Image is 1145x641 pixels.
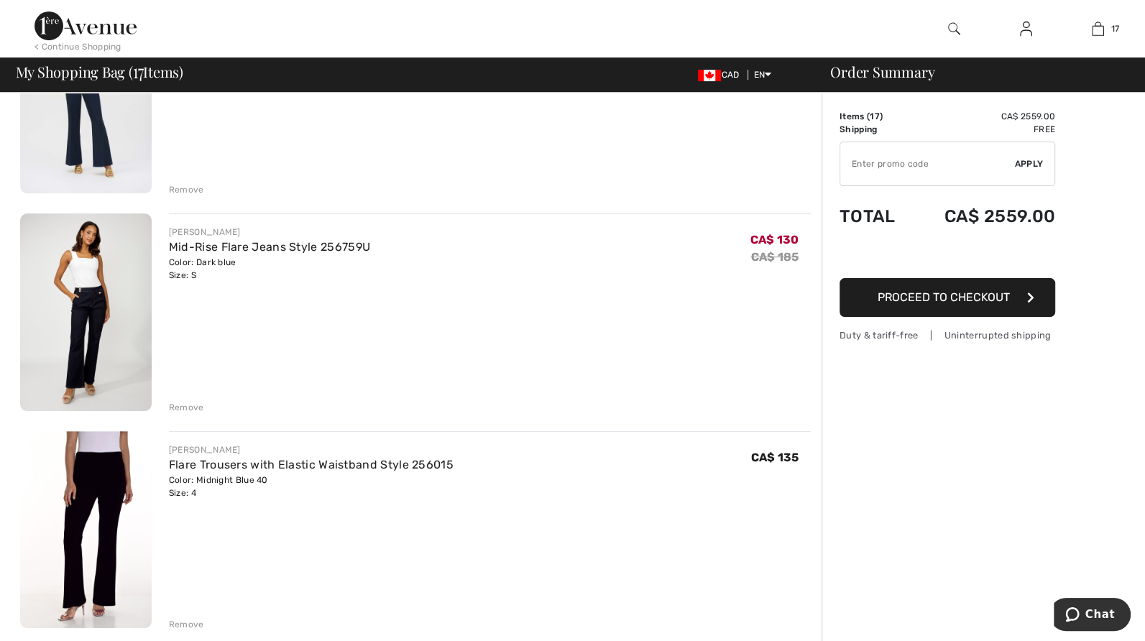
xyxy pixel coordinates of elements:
div: Duty & tariff-free | Uninterrupted shipping [840,328,1055,342]
img: My Info [1020,20,1032,37]
iframe: PayPal-paypal [840,241,1055,273]
span: 17 [1111,22,1120,35]
div: Color: Dark blue Size: S [169,256,370,282]
div: Remove [169,183,204,196]
span: Proceed to Checkout [878,290,1010,304]
div: < Continue Shopping [35,40,121,53]
td: Total [840,192,911,241]
td: Shipping [840,123,911,136]
div: [PERSON_NAME] [169,226,370,239]
img: search the website [948,20,960,37]
a: Mid-Rise Flare Jeans Style 256759U [169,240,370,254]
span: CA$ 135 [750,451,799,464]
img: Mid-Rise Flare Jeans Style 256759U [20,213,152,411]
div: Order Summary [813,65,1136,79]
img: 1ère Avenue [35,11,137,40]
div: Remove [169,401,204,414]
span: CA$ 130 [750,233,799,246]
span: My Shopping Bag ( Items) [16,65,184,79]
td: CA$ 2559.00 [911,192,1055,241]
div: Remove [169,618,204,631]
div: [PERSON_NAME] [169,443,454,456]
input: Promo code [840,142,1015,185]
a: Sign In [1008,20,1044,38]
span: 17 [870,111,880,121]
img: My Bag [1092,20,1104,37]
img: Flare Trousers with Elastic Waistband Style 256015 [20,431,152,629]
td: CA$ 2559.00 [911,110,1055,123]
span: CAD [698,70,745,80]
s: CA$ 185 [750,250,799,264]
span: Apply [1015,157,1044,170]
span: 17 [133,61,144,80]
iframe: Opens a widget where you can chat to one of our agents [1054,598,1131,634]
td: Free [911,123,1055,136]
img: Canadian Dollar [698,70,721,81]
a: 17 [1062,20,1133,37]
span: EN [754,70,772,80]
button: Proceed to Checkout [840,278,1055,317]
td: Items ( ) [840,110,911,123]
a: Flare Trousers with Elastic Waistband Style 256015 [169,458,454,471]
div: Color: Midnight Blue 40 Size: 4 [169,474,454,499]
